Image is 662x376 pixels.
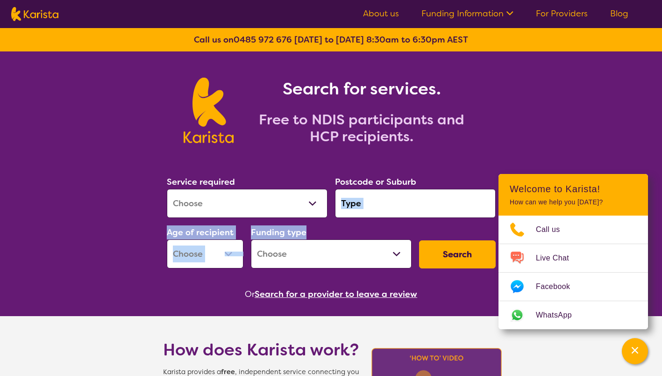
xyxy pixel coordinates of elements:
[163,339,359,361] h1: How does Karista work?
[510,198,637,206] p: How can we help you [DATE]?
[11,7,58,21] img: Karista logo
[363,8,399,19] a: About us
[536,8,588,19] a: For Providers
[421,8,513,19] a: Funding Information
[255,287,417,301] button: Search for a provider to leave a review
[194,34,468,45] b: Call us on [DATE] to [DATE] 8:30am to 6:30pm AEST
[167,227,234,238] label: Age of recipient
[167,176,235,188] label: Service required
[335,176,416,188] label: Postcode or Suburb
[245,287,255,301] span: Or
[184,78,234,143] img: Karista logo
[536,223,571,237] span: Call us
[536,280,581,294] span: Facebook
[234,34,292,45] a: 0485 972 676
[622,338,648,364] button: Channel Menu
[245,78,478,100] h1: Search for services.
[498,301,648,329] a: Web link opens in a new tab.
[251,227,306,238] label: Funding type
[510,183,637,195] h2: Welcome to Karista!
[536,251,580,265] span: Live Chat
[419,240,496,268] button: Search
[498,216,648,329] ul: Choose channel
[498,174,648,329] div: Channel Menu
[610,8,628,19] a: Blog
[335,189,496,218] input: Type
[245,111,478,145] h2: Free to NDIS participants and HCP recipients.
[536,308,583,322] span: WhatsApp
